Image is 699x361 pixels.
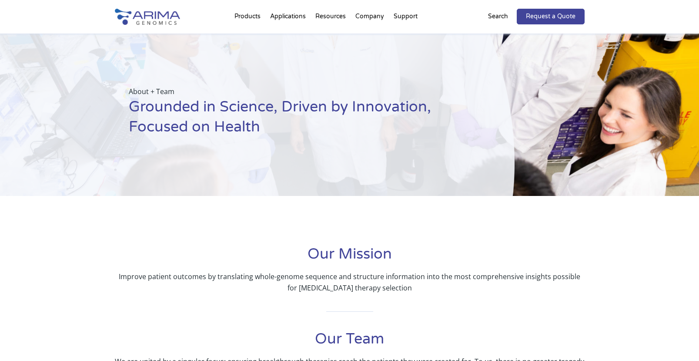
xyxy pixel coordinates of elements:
[129,86,471,97] p: About + Team
[129,97,471,144] h1: Grounded in Science, Driven by Innovation, Focused on Health
[115,329,585,356] h1: Our Team
[517,9,585,24] a: Request a Quote
[115,9,180,25] img: Arima-Genomics-logo
[488,11,508,22] p: Search
[115,271,585,294] p: Improve patient outcomes by translating whole-genome sequence and structure information into the ...
[115,244,585,271] h1: Our Mission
